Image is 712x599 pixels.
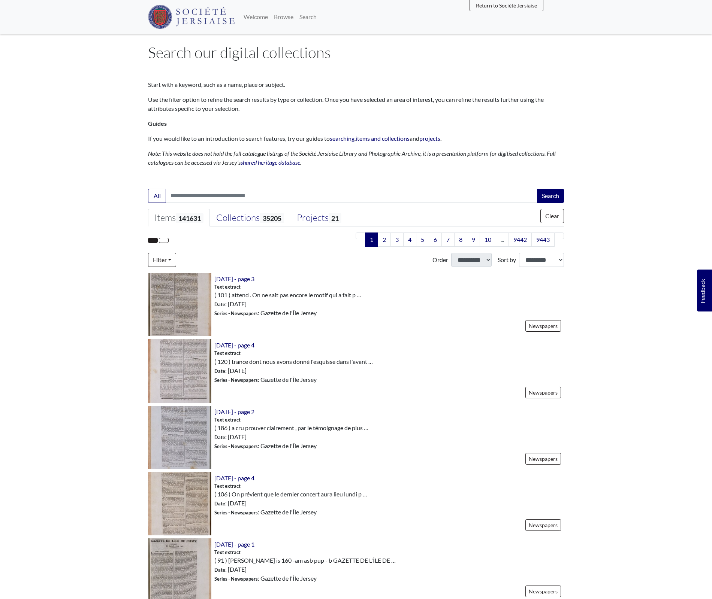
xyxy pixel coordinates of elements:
[214,377,258,383] span: Series - Newspapers
[416,232,429,247] a: Goto page 5
[148,406,211,469] img: 12th November 1791 - page 2
[241,159,300,166] a: shared heritage database
[214,416,241,423] span: Text extract
[214,432,247,441] span: : [DATE]
[148,5,235,29] img: Société Jersiaise
[214,549,241,556] span: Text extract
[214,474,254,481] a: [DATE] - page 4
[148,472,211,535] img: 25th June 1791 - page 4
[214,501,225,507] span: Date
[214,291,361,299] span: ( 101 ) attend . On ne sait pas encore le motif qui a fait p …
[216,212,284,224] div: Collections
[525,586,561,597] a: Newspapers
[214,310,258,316] span: Series - Newspapers
[467,232,480,247] a: Goto page 9
[214,556,396,565] span: ( 91 ) [PERSON_NAME] is 160 -am asb pup - b GAZETTE DE L'ÎLE DE …
[330,135,355,142] a: searching
[329,213,341,223] span: 21
[214,357,373,366] span: ( 120 ) trance dont nous avons donné l'esquisse dans l'avant …
[697,270,712,311] a: Would you like to provide feedback?
[214,408,254,415] a: [DATE] - page 2
[214,434,225,440] span: Date
[441,232,455,247] a: Goto page 7
[432,255,448,264] label: Order
[509,232,532,247] a: Goto page 9442
[148,253,176,267] a: Filter
[214,443,258,449] span: Series - Newspapers
[214,567,225,573] span: Date
[148,120,167,127] strong: Guides
[353,232,564,247] nav: pagination
[214,490,367,499] span: ( 106 ) On prévient que le dernier concert aura lieu lundi p …
[214,301,225,307] span: Date
[525,387,561,398] a: Newspapers
[537,189,564,203] button: Search
[148,3,235,31] a: Société Jersiaise logo
[148,43,564,61] h1: Search our digital collections
[214,499,247,508] span: : [DATE]
[214,308,317,317] span: : Gazette de l'Île Jersey
[154,212,203,224] div: Items
[698,279,707,303] span: Feedback
[241,9,271,24] a: Welcome
[166,189,538,203] input: Enter one or more search terms...
[214,275,254,282] a: [DATE] - page 3
[297,212,341,224] div: Projects
[525,519,561,531] a: Newspapers
[419,135,440,142] a: projects
[365,232,378,247] span: Goto page 1
[214,368,225,374] span: Date
[214,341,254,349] a: [DATE] - page 4
[356,135,410,142] a: items and collections
[214,483,241,490] span: Text extract
[525,320,561,332] a: Newspapers
[356,232,365,247] li: Previous page
[214,576,258,582] span: Series - Newspapers
[214,441,317,450] span: : Gazette de l'Île Jersey
[148,189,166,203] button: All
[176,213,203,223] span: 141631
[554,232,564,239] a: Next page
[531,232,555,247] a: Goto page 9443
[403,232,416,247] a: Goto page 4
[148,339,211,402] img: 17th July 1790 - page 4
[214,283,241,291] span: Text extract
[271,9,296,24] a: Browse
[214,541,254,548] a: [DATE] - page 1
[540,209,564,223] button: Clear
[214,299,247,308] span: : [DATE]
[148,150,556,166] em: Note: This website does not hold the full catalogue listings of the Société Jersiaise Library and...
[214,574,317,583] span: : Gazette de l'Île Jersey
[498,255,516,264] label: Sort by
[214,375,317,384] span: : Gazette de l'Île Jersey
[260,213,284,223] span: 35205
[214,508,317,517] span: : Gazette de l'Île Jersey
[214,366,247,375] span: : [DATE]
[476,2,537,9] span: Return to Société Jersiaise
[480,232,496,247] a: Goto page 10
[429,232,442,247] a: Goto page 6
[214,423,368,432] span: ( 186 ) a cru prouver clairement , par le témoignage de plus …
[148,80,564,89] p: Start with a keyword, such as a name, place or subject.
[525,453,561,465] a: Newspapers
[296,9,320,24] a: Search
[390,232,404,247] a: Goto page 3
[454,232,467,247] a: Goto page 8
[214,510,258,516] span: Series - Newspapers
[148,273,211,336] img: 18th June 1791 - page 3
[378,232,391,247] a: Goto page 2
[148,134,564,143] p: If you would like to an introduction to search features, try our guides to , and .
[214,350,241,357] span: Text extract
[148,95,564,113] p: Use the filter option to refine the search results by type or collection. Once you have selected ...
[214,565,247,574] span: : [DATE]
